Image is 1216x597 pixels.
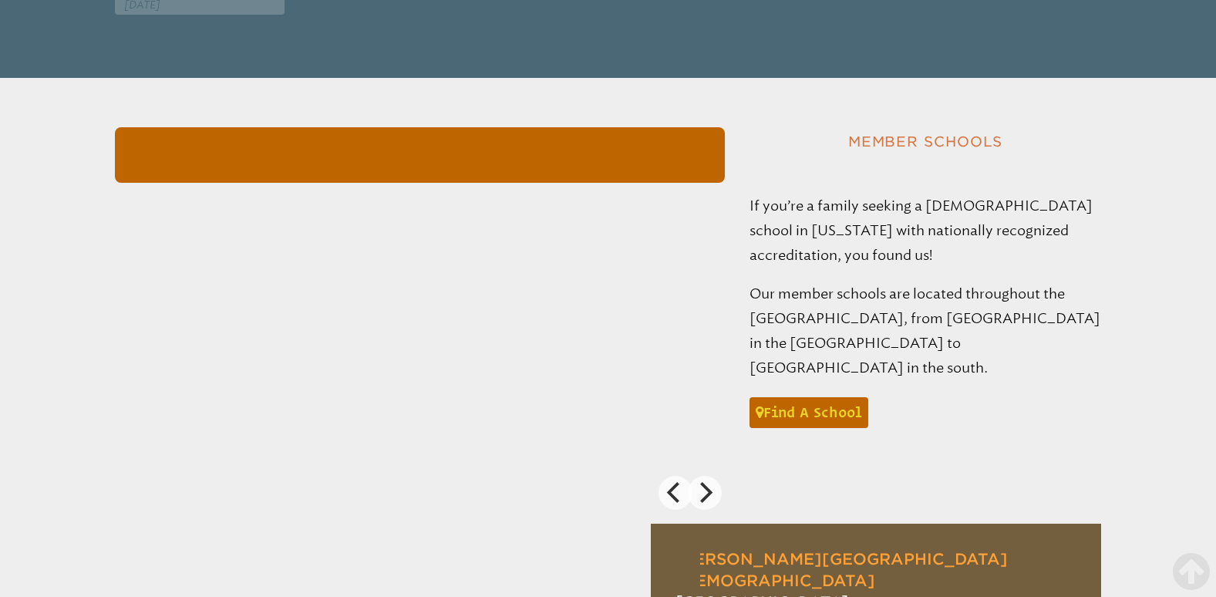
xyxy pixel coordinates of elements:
a: Find a school [749,397,868,428]
button: Next [688,476,722,510]
button: Previous [659,476,692,510]
p: If you’re a family seeking a [DEMOGRAPHIC_DATA] school in [US_STATE] with nationally recognized a... [749,194,1102,268]
p: Our member schools are located throughout the [GEOGRAPHIC_DATA], from [GEOGRAPHIC_DATA] in the [G... [749,282,1102,380]
a: [PERSON_NAME][GEOGRAPHIC_DATA][DEMOGRAPHIC_DATA] [675,550,1008,590]
h2: Member Schools [749,127,1102,156]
